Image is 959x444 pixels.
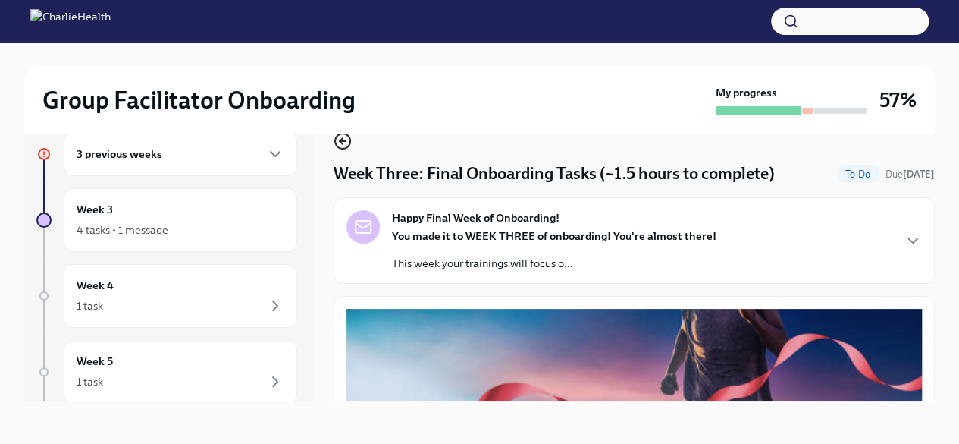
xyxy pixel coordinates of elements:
[42,85,356,115] h2: Group Facilitator Onboarding
[716,85,777,100] strong: My progress
[836,168,879,180] span: To Do
[36,340,297,404] a: Week 51 task
[392,229,716,243] strong: You made it to WEEK THREE of onboarding! You're almost there!
[392,256,716,271] p: This week your trainings will focus o...
[885,167,935,181] span: September 27th, 2025 10:00
[77,146,162,162] h6: 3 previous weeks
[392,210,559,225] strong: Happy Final Week of Onboarding!
[30,9,111,33] img: CharlieHealth
[77,353,113,370] h6: Week 5
[77,374,103,389] div: 1 task
[879,87,917,114] h3: 57%
[903,168,935,180] strong: [DATE]
[77,277,114,294] h6: Week 4
[885,168,935,180] span: Due
[64,132,297,176] div: 3 previous weeks
[77,201,113,218] h6: Week 3
[77,222,168,238] div: 4 tasks • 1 message
[36,188,297,252] a: Week 34 tasks • 1 message
[334,162,775,185] h4: Week Three: Final Onboarding Tasks (~1.5 hours to complete)
[36,264,297,328] a: Week 41 task
[77,298,103,313] div: 1 task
